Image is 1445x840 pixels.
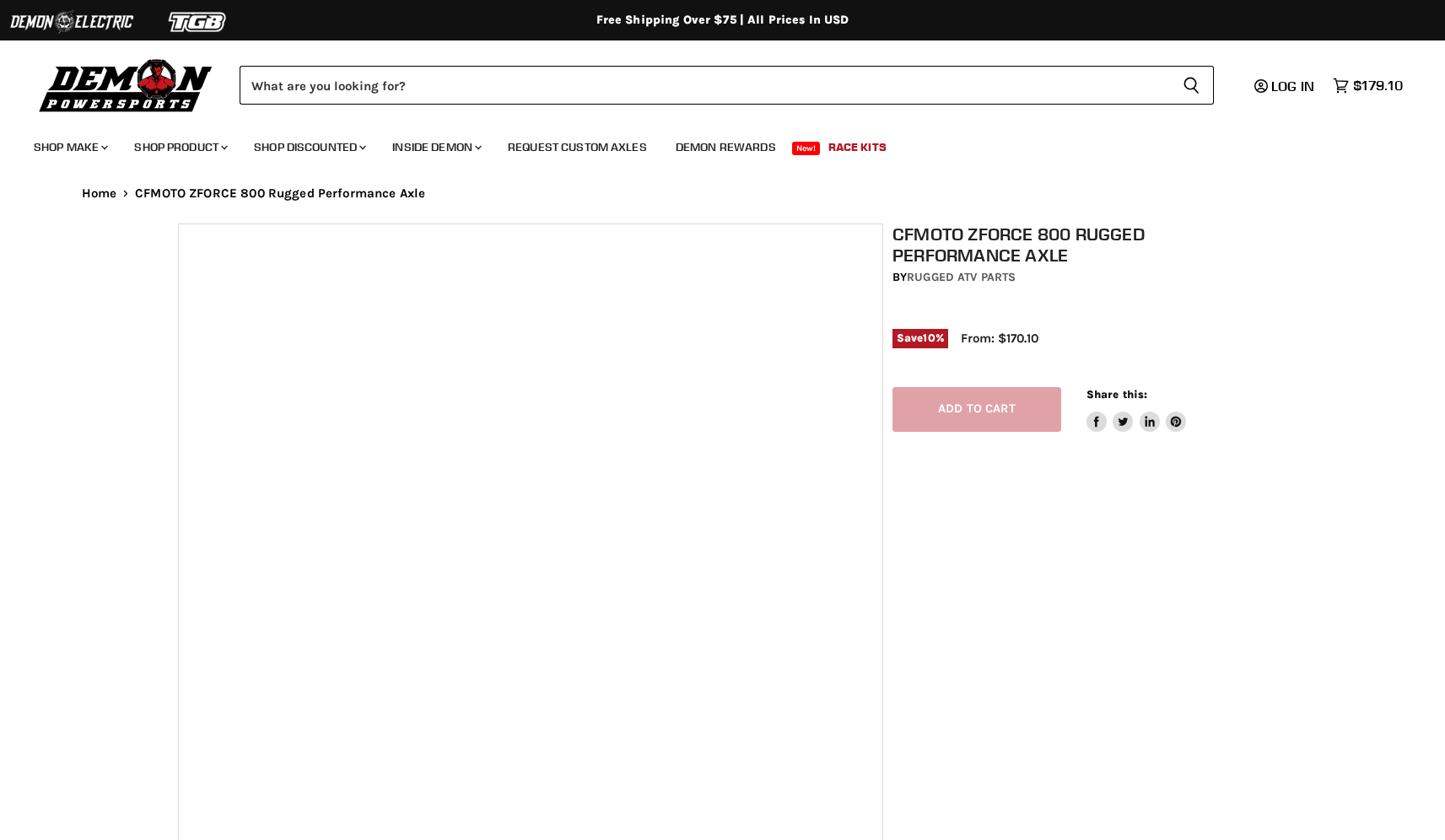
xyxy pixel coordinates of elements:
form: Product [240,66,1214,105]
img: Demon Powersports [34,55,218,115]
span: From: $170.10 [961,331,1038,346]
span: $179.10 [1353,78,1403,94]
a: Race Kits [816,130,899,164]
a: Rugged ATV Parts [907,270,1016,284]
img: Demon Electric Logo 2 [8,6,135,38]
span: 10 [923,331,935,344]
a: Shop Make [21,130,118,164]
img: TGB Logo 2 [135,6,262,38]
a: Inside Demon [380,130,492,164]
a: Demon Rewards [663,130,789,164]
a: $179.10 [1324,73,1411,98]
aside: Share this: [1086,387,1187,432]
nav: Breadcrumbs [48,186,1398,201]
a: Home [82,186,117,201]
div: by [892,268,1277,287]
div: Free Shipping Over $75 | All Prices In USD [48,13,1398,28]
button: Search [1169,66,1214,105]
a: Log in [1247,78,1324,94]
ul: Main menu [21,123,1399,164]
h1: CFMOTO ZFORCE 800 Rugged Performance Axle [892,223,1277,266]
a: Shop Product [121,130,238,164]
span: Share this: [1086,388,1147,401]
span: Save % [892,329,948,347]
span: CFMOTO ZFORCE 800 Rugged Performance Axle [135,186,425,201]
input: Search [240,66,1169,105]
a: Request Custom Axles [495,130,660,164]
a: Shop Discounted [241,130,376,164]
span: New! [792,142,821,155]
span: Log in [1271,78,1314,94]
